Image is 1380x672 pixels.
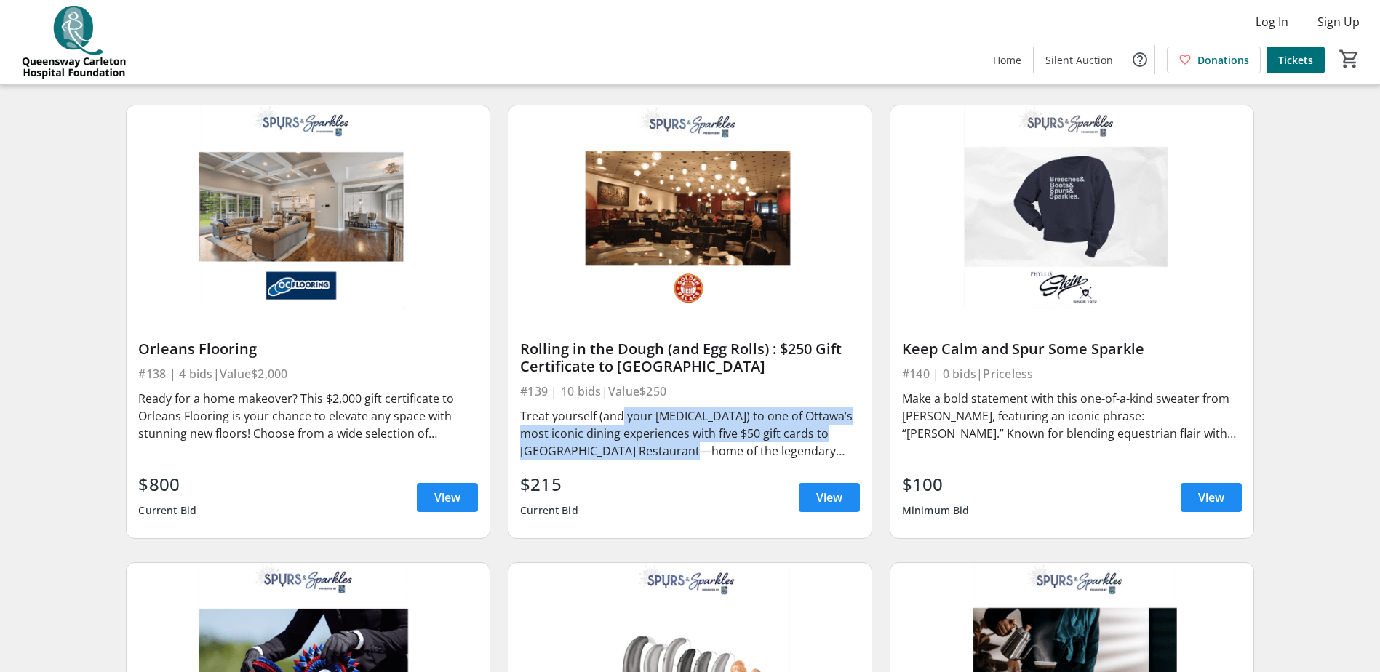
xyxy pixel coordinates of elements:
[1167,47,1261,73] a: Donations
[520,471,578,497] div: $215
[434,489,460,506] span: View
[902,340,1242,358] div: Keep Calm and Spur Some Sparkle
[902,364,1242,384] div: #140 | 0 bids | Priceless
[138,471,196,497] div: $800
[1317,13,1360,31] span: Sign Up
[9,6,138,79] img: QCH Foundation's Logo
[138,340,478,358] div: Orleans Flooring
[902,471,970,497] div: $100
[138,497,196,524] div: Current Bid
[1045,52,1113,68] span: Silent Auction
[890,105,1253,310] img: Keep Calm and Spur Some Sparkle
[1267,47,1325,73] a: Tickets
[138,364,478,384] div: #138 | 4 bids | Value $2,000
[417,483,478,512] a: View
[1034,47,1125,73] a: Silent Auction
[902,497,970,524] div: Minimum Bid
[127,105,490,310] img: Orleans Flooring
[902,390,1242,442] div: Make a bold statement with this one-of-a-kind sweater from [PERSON_NAME], featuring an iconic phr...
[508,105,872,310] img: Rolling in the Dough (and Egg Rolls) : $250 Gift Certificate to Golden Palace
[1278,52,1313,68] span: Tickets
[1306,10,1371,33] button: Sign Up
[799,483,860,512] a: View
[993,52,1021,68] span: Home
[520,381,860,401] div: #139 | 10 bids | Value $250
[981,47,1033,73] a: Home
[1244,10,1300,33] button: Log In
[1181,483,1242,512] a: View
[1256,13,1288,31] span: Log In
[520,407,860,460] div: Treat yourself (and your [MEDICAL_DATA]) to one of Ottawa’s most iconic dining experiences with f...
[1197,52,1249,68] span: Donations
[1336,46,1363,72] button: Cart
[138,390,478,442] div: Ready for a home makeover? This $2,000 gift certificate to Orleans Flooring is your chance to ele...
[520,497,578,524] div: Current Bid
[1125,45,1154,74] button: Help
[1198,489,1224,506] span: View
[520,340,860,375] div: Rolling in the Dough (and Egg Rolls) : $250 Gift Certificate to [GEOGRAPHIC_DATA]
[816,489,842,506] span: View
